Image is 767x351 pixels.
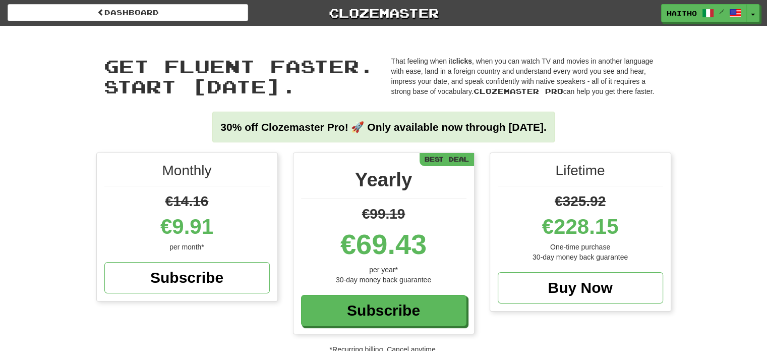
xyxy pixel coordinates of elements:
[104,55,374,97] span: Get fluent faster. Start [DATE].
[391,56,664,96] p: That feeling when it , when you can watch TV and movies in another language with ease, land in a ...
[104,212,270,242] div: €9.91
[8,4,248,21] a: Dashboard
[104,161,270,186] div: Monthly
[362,206,405,222] span: €99.19
[498,161,663,186] div: Lifetime
[719,8,724,15] span: /
[498,212,663,242] div: €228.15
[301,275,466,285] div: 30-day money back guarantee
[420,153,474,166] div: Best Deal
[301,166,466,199] div: Yearly
[301,295,466,326] a: Subscribe
[263,4,504,22] a: Clozemaster
[104,262,270,293] a: Subscribe
[498,242,663,252] div: One-time purchase
[104,242,270,252] div: per month*
[498,252,663,262] div: 30-day money back guarantee
[301,265,466,275] div: per year*
[301,224,466,265] div: €69.43
[474,87,563,95] span: Clozemaster Pro
[498,272,663,304] a: Buy Now
[667,9,697,18] span: Haitho
[165,193,209,209] span: €14.16
[661,4,747,22] a: Haitho /
[220,121,546,133] strong: 30% off Clozemaster Pro! 🚀 Only available now through [DATE].
[452,57,472,65] strong: clicks
[555,193,606,209] span: €325.92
